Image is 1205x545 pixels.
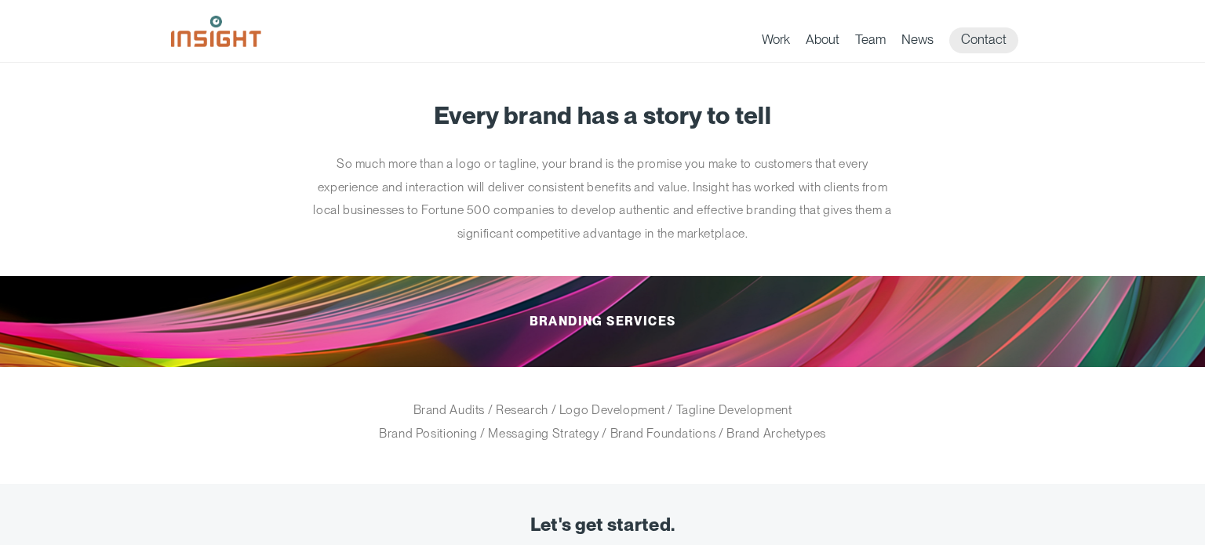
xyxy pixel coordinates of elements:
nav: primary navigation menu [762,27,1034,53]
div: Let's get started. [24,515,1181,536]
a: About [806,31,839,53]
a: News [901,31,934,53]
p: So much more than a logo or tagline, your brand is the promise you make to customers that every e... [308,152,897,245]
a: Team [855,31,886,53]
a: Contact [949,27,1018,53]
h2: Branding Services [195,276,1010,367]
h1: Every brand has a story to tell [195,102,1010,129]
a: Work [762,31,790,53]
p: Brand Audits / Research / Logo Development / Tagline Development Brand Positioning / Messaging St... [308,398,897,445]
img: Insight Marketing Design [171,16,261,47]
